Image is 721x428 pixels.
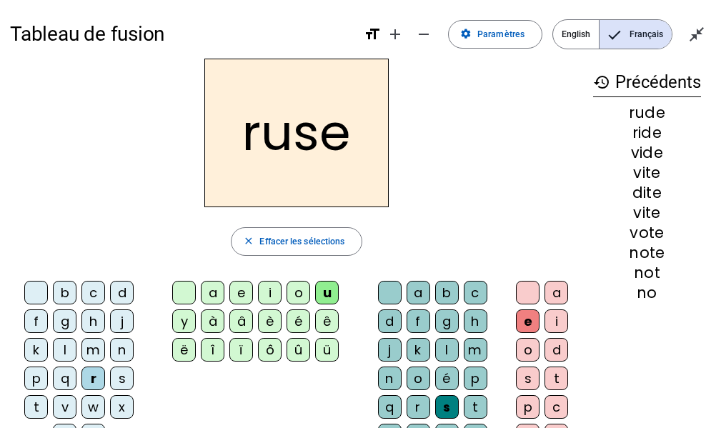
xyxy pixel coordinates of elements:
[81,395,105,419] div: w
[407,309,430,333] div: f
[53,367,76,390] div: q
[81,281,105,304] div: c
[172,338,196,362] div: ë
[460,29,472,40] mat-icon: settings
[593,125,701,140] div: ride
[516,338,539,362] div: o
[407,395,430,419] div: r
[593,185,701,200] div: dite
[415,26,432,43] mat-icon: remove
[201,281,224,304] div: a
[315,309,339,333] div: ê
[378,338,402,362] div: j
[53,338,76,362] div: l
[593,225,701,240] div: vote
[378,395,402,419] div: q
[231,227,363,256] button: Effacer les sélections
[600,20,672,49] span: Français
[464,395,487,419] div: t
[448,20,542,49] button: Paramètres
[593,145,701,160] div: vide
[593,205,701,220] div: vite
[229,338,253,362] div: ï
[688,26,705,43] mat-icon: close_fullscreen
[593,74,610,91] mat-icon: history
[315,281,339,304] div: u
[378,309,402,333] div: d
[516,367,539,390] div: s
[81,309,105,333] div: h
[201,309,224,333] div: à
[53,281,76,304] div: b
[407,281,430,304] div: a
[204,59,389,207] h2: ruse
[10,14,354,54] h1: Tableau de fusion
[110,338,134,362] div: n
[258,309,282,333] div: è
[593,245,701,260] div: note
[378,367,402,390] div: n
[593,265,701,280] div: not
[477,27,524,42] span: Paramètres
[287,338,310,362] div: û
[435,367,459,390] div: é
[545,309,568,333] div: i
[435,309,459,333] div: g
[24,395,48,419] div: t
[315,338,339,362] div: ü
[201,338,224,362] div: î
[553,20,599,49] span: English
[287,281,310,304] div: o
[53,309,76,333] div: g
[407,367,430,390] div: o
[545,338,568,362] div: d
[24,309,48,333] div: f
[435,338,459,362] div: l
[593,165,701,180] div: vite
[516,395,539,419] div: p
[81,367,105,390] div: r
[545,395,568,419] div: c
[545,367,568,390] div: t
[593,105,701,120] div: rude
[435,281,459,304] div: b
[381,20,409,49] button: Augmenter la taille de la police
[364,26,381,43] mat-icon: format_size
[110,309,134,333] div: j
[229,281,253,304] div: e
[243,236,254,247] mat-icon: close
[409,20,438,49] button: Diminuer la taille de la police
[259,234,344,249] span: Effacer les sélections
[464,309,487,333] div: h
[464,367,487,390] div: p
[407,338,430,362] div: k
[258,281,282,304] div: i
[81,338,105,362] div: m
[110,395,134,419] div: x
[464,281,487,304] div: c
[258,338,282,362] div: ô
[172,309,196,333] div: y
[593,69,701,97] h3: Précédents
[24,338,48,362] div: k
[24,367,48,390] div: p
[682,20,711,49] button: Quitter le plein écran
[387,26,404,43] mat-icon: add
[110,367,134,390] div: s
[552,19,672,49] mat-button-toggle-group: Language selection
[516,309,539,333] div: e
[464,338,487,362] div: m
[435,395,459,419] div: s
[287,309,310,333] div: é
[53,395,76,419] div: v
[110,281,134,304] div: d
[593,285,701,300] div: no
[545,281,568,304] div: a
[229,309,253,333] div: â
